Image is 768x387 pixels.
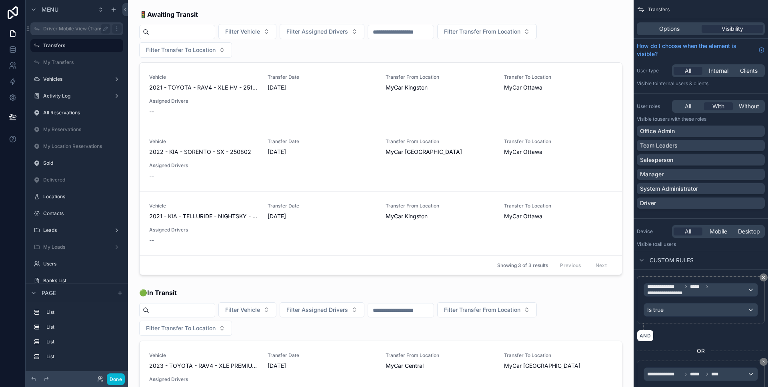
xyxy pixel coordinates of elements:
label: My Transfers [43,59,122,66]
a: Activity Log [30,90,123,102]
a: Driver Mobile View (Transfers) [30,22,123,35]
span: Visibility [722,25,743,33]
label: Device [637,228,669,235]
span: all users [657,241,676,247]
span: Page [42,289,56,297]
a: All Reservations [30,106,123,119]
label: List [46,339,120,345]
button: Done [107,373,125,385]
label: All Reservations [43,110,122,116]
label: List [46,324,120,330]
span: Clients [740,67,758,75]
span: All [685,102,691,110]
p: Team Leaders [640,142,678,150]
label: Activity Log [43,93,110,99]
label: Users [43,261,122,267]
a: Delivered [30,174,123,186]
span: Menu [42,6,58,14]
span: All [685,67,691,75]
div: scrollable content [26,302,128,371]
p: Visible to [637,80,765,87]
p: System Administrator [640,185,698,193]
span: How do I choose when the element is visible? [637,42,755,58]
label: Delivered [43,177,122,183]
span: With [712,102,724,110]
button: Is true [644,303,758,317]
a: Sold [30,157,123,170]
a: My Location Reservations [30,140,123,153]
a: My Transfers [30,56,123,69]
label: List [46,309,120,315]
span: Users with these roles [657,116,706,122]
span: All [685,227,691,235]
span: Custom rules [650,256,694,264]
label: Sold [43,160,122,166]
label: User type [637,68,669,74]
p: Office Admin [640,127,675,135]
label: Locations [43,193,122,200]
span: Internal [709,67,728,75]
label: Leads [43,227,110,233]
span: Internal users & clients [657,80,708,86]
a: Contacts [30,207,123,220]
a: Vehicles [30,73,123,86]
span: Desktop [738,227,760,235]
span: Without [739,102,759,110]
button: AND [637,330,654,341]
span: OR [697,347,705,355]
label: My Location Reservations [43,143,122,150]
p: Visible to [637,116,765,122]
a: My Leads [30,241,123,253]
span: Mobile [710,227,727,235]
label: My Reservations [43,126,122,133]
label: Vehicles [43,76,110,82]
label: Contacts [43,210,122,217]
span: Transfers [648,6,670,13]
label: My Leads [43,244,110,250]
label: Driver Mobile View (Transfers) [43,26,113,32]
a: Locations [30,190,123,203]
span: Showing 3 of 3 results [497,262,548,269]
label: User roles [637,103,669,110]
p: Driver [640,199,656,207]
p: Manager [640,170,664,178]
a: Banks List [30,274,123,287]
a: My Reservations [30,123,123,136]
label: Transfers [43,42,118,49]
a: Transfers [30,39,123,52]
a: How do I choose when the element is visible? [637,42,765,58]
a: Users [30,257,123,270]
span: Options [659,25,680,33]
p: Visible to [637,241,765,247]
label: List [46,353,120,360]
p: Salesperson [640,156,673,164]
a: Leads [30,224,123,237]
span: Is true [647,306,664,314]
label: Banks List [43,277,122,284]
